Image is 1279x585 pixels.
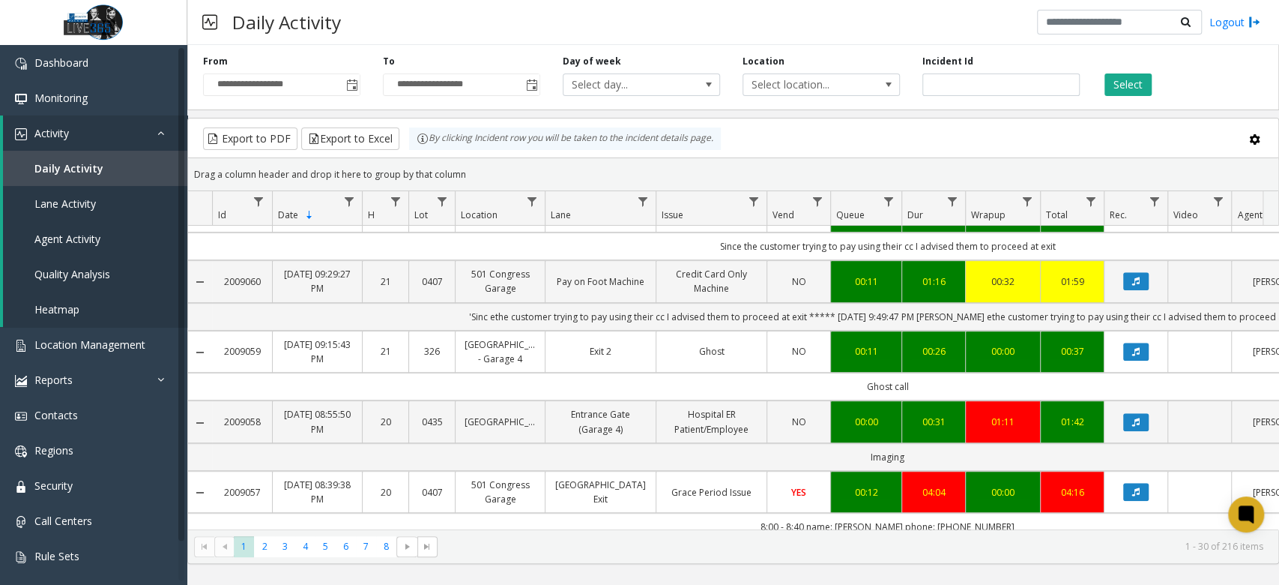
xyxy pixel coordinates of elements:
[743,191,764,211] a: Issue Filter Menu
[417,133,429,145] img: infoIcon.svg
[792,345,806,358] span: NO
[840,485,892,499] a: 00:12
[911,485,956,499] a: 04:04
[1050,415,1095,429] a: 01:42
[975,415,1031,429] div: 01:11
[840,415,892,429] a: 00:00
[563,55,621,68] label: Day of week
[418,274,446,289] a: 0407
[376,536,396,556] span: Page 8
[665,267,758,295] a: Credit Card Only Machine
[975,274,1031,289] a: 00:32
[465,478,536,506] a: 501 Congress Garage
[1050,344,1095,358] a: 00:37
[662,208,683,221] span: Issue
[975,344,1031,358] div: 00:00
[3,221,187,256] a: Agent Activity
[372,485,399,499] a: 20
[278,208,298,221] span: Date
[772,208,794,221] span: Vend
[343,74,360,95] span: Toggle popup
[203,127,297,150] button: Export to PDF
[221,415,263,429] a: 2009058
[202,4,217,40] img: pageIcon
[465,337,536,366] a: [GEOGRAPHIC_DATA] - Garage 4
[339,191,359,211] a: Date Filter Menu
[188,346,212,358] a: Collapse Details
[776,274,821,289] a: NO
[792,415,806,428] span: NO
[234,536,254,556] span: Page 1
[3,186,187,221] a: Lane Activity
[188,191,1278,529] div: Data table
[34,514,92,528] span: Call Centers
[34,408,78,422] span: Contacts
[907,208,923,221] span: Dur
[665,344,758,358] a: Ghost
[34,337,145,352] span: Location Management
[418,344,446,358] a: 326
[1208,191,1228,211] a: Video Filter Menu
[15,128,27,140] img: 'icon'
[1017,191,1037,211] a: Wrapup Filter Menu
[975,485,1031,499] a: 00:00
[15,58,27,70] img: 'icon'
[554,407,647,436] a: Entrance Gate (Garage 4)
[34,302,79,316] span: Heatmap
[15,375,27,387] img: 'icon'
[1237,208,1262,221] span: Agent
[34,55,88,70] span: Dashboard
[34,443,73,457] span: Regions
[15,481,27,493] img: 'icon'
[1050,274,1095,289] a: 01:59
[418,485,446,499] a: 0407
[421,541,433,553] span: Go to the last page
[776,485,821,499] a: YES
[15,410,27,422] img: 'icon'
[665,407,758,436] a: Hospital ER Patient/Employee
[1050,485,1095,499] a: 04:16
[315,536,336,556] span: Page 5
[1248,14,1260,30] img: logout
[188,417,212,429] a: Collapse Details
[807,191,827,211] a: Vend Filter Menu
[743,55,784,68] label: Location
[1110,208,1127,221] span: Rec.
[34,232,100,246] span: Agent Activity
[396,536,417,557] span: Go to the next page
[383,55,395,68] label: To
[1080,191,1101,211] a: Total Filter Menu
[1046,208,1068,221] span: Total
[465,415,536,429] a: [GEOGRAPHIC_DATA]
[776,415,821,429] a: NO
[911,344,956,358] div: 00:26
[942,191,962,211] a: Dur Filter Menu
[3,151,187,186] a: Daily Activity
[301,127,399,150] button: Export to Excel
[465,267,536,295] a: 501 Congress Garage
[1173,208,1198,221] span: Video
[15,93,27,105] img: 'icon'
[836,208,865,221] span: Queue
[282,267,353,295] a: [DATE] 09:29:27 PM
[840,274,892,289] a: 00:11
[563,74,688,95] span: Select day...
[356,536,376,556] span: Page 7
[971,208,1006,221] span: Wrapup
[34,373,73,387] span: Reports
[249,191,269,211] a: Id Filter Menu
[665,485,758,499] a: Grace Period Issue
[368,208,375,221] span: H
[372,344,399,358] a: 21
[911,415,956,429] a: 00:31
[15,516,27,528] img: 'icon'
[911,274,956,289] a: 01:16
[15,340,27,352] img: 'icon'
